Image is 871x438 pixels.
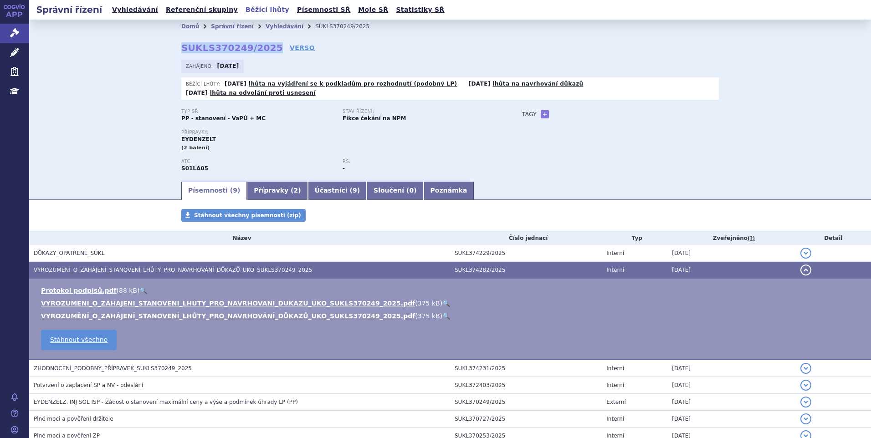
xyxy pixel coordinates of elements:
a: 🔍 [442,300,450,307]
a: Statistiky SŘ [393,4,447,16]
button: detail [800,380,811,391]
p: Přípravky: [181,130,504,135]
td: [DATE] [667,377,795,393]
span: Interní [606,382,624,388]
span: 9 [353,187,357,194]
a: Písemnosti (9) [181,182,247,200]
strong: [DATE] [225,81,246,87]
p: - [469,80,584,87]
span: EYDENZELZ, INJ SOL ISP - Žádost o stanovení maximální ceny a výše a podmínek úhrady LP (PP) [34,399,298,405]
td: SUKL372403/2025 [450,377,602,393]
button: detail [800,413,811,424]
a: Protokol podpisů.pdf [41,287,117,294]
a: lhůta na odvolání proti usnesení [210,90,316,96]
td: SUKL374229/2025 [450,245,602,262]
p: - [186,89,316,97]
span: 88 kB [119,287,137,294]
span: 0 [409,187,414,194]
td: SUKL370249/2025 [450,393,602,410]
strong: - [343,165,345,172]
td: SUKL370727/2025 [450,410,602,427]
span: Zahájeno: [186,62,215,70]
a: Stáhnout všechno [41,330,117,350]
a: Běžící lhůty [243,4,292,16]
td: [DATE] [667,410,795,427]
td: [DATE] [667,360,795,377]
p: - [225,80,457,87]
th: Název [29,231,450,245]
span: Interní [606,416,624,422]
p: Stav řízení: [343,109,495,114]
a: Sloučení (0) [367,182,423,200]
td: SUKL374231/2025 [450,360,602,377]
li: ( ) [41,286,862,295]
a: 🔍 [442,312,450,320]
a: Domů [181,23,199,30]
a: lhůta na vyjádření se k podkladům pro rozhodnutí (podobný LP) [249,81,457,87]
p: Typ SŘ: [181,109,333,114]
strong: [DATE] [217,63,239,69]
span: Interní [606,267,624,273]
p: RS: [343,159,495,164]
a: + [541,110,549,118]
td: [DATE] [667,393,795,410]
td: [DATE] [667,261,795,278]
span: Interní [606,365,624,372]
a: Správní řízení [211,23,254,30]
span: Stáhnout všechny písemnosti (zip) [194,212,301,219]
th: Typ [602,231,667,245]
abbr: (?) [748,235,755,242]
span: 375 kB [418,300,440,307]
a: 🔍 [139,287,147,294]
button: detail [800,363,811,374]
a: VYROZUMĚNÍ_O_ZAHÁJENÍ_STANOVENÍ_LHŮTY_PRO_NAVRHOVÁNÍ_DŮKAZŮ_UKO_SUKLS370249_2025.pdf [41,312,415,320]
li: ( ) [41,311,862,321]
strong: PP - stanovení - VaPÚ + MC [181,115,266,122]
h3: Tagy [522,109,537,120]
span: Externí [606,399,625,405]
td: SUKL374282/2025 [450,261,602,278]
span: ZHODNOCENÍ_PODOBNÝ_PŘÍPRAVEK_SUKLS370249_2025 [34,365,192,372]
li: ( ) [41,299,862,308]
span: 2 [294,187,298,194]
a: Účastníci (9) [308,182,367,200]
a: lhůta na navrhování důkazů [492,81,583,87]
a: VYROZUMENI_O_ZAHAJENI_STANOVENI_LHUTY_PRO_NAVRHOVANI_DUKAZU_UKO_SUKLS370249_2025.pdf [41,300,415,307]
h2: Správní řízení [29,3,109,16]
span: 375 kB [418,312,440,320]
th: Detail [796,231,871,245]
strong: Fikce čekání na NPM [343,115,406,122]
span: Interní [606,250,624,256]
a: Poznámka [424,182,474,200]
button: detail [800,248,811,259]
strong: [DATE] [469,81,491,87]
span: 9 [233,187,237,194]
button: detail [800,397,811,407]
strong: SUKLS370249/2025 [181,42,283,53]
a: Vyhledávání [109,4,161,16]
p: ATC: [181,159,333,164]
a: Referenční skupiny [163,4,241,16]
span: Plné moci a pověření držitele [34,416,113,422]
a: Stáhnout všechny písemnosti (zip) [181,209,306,222]
span: EYDENZELT [181,136,216,143]
span: Běžící lhůty: [186,80,222,87]
a: Vyhledávání [266,23,303,30]
strong: [DATE] [186,90,208,96]
a: Písemnosti SŘ [294,4,353,16]
a: VERSO [290,43,315,52]
button: detail [800,265,811,275]
a: Přípravky (2) [247,182,307,200]
a: Moje SŘ [355,4,391,16]
td: [DATE] [667,245,795,262]
th: Číslo jednací [450,231,602,245]
span: Potvrzení o zaplacení SP a NV - odeslání [34,382,143,388]
span: (2 balení) [181,145,210,151]
th: Zveřejněno [667,231,795,245]
li: SUKLS370249/2025 [315,20,381,33]
span: VYROZUMĚNÍ_O_ZAHÁJENÍ_STANOVENÍ_LHŮTY_PRO_NAVRHOVÁNÍ_DŮKAZŮ_UKO_SUKLS370249_2025 [34,267,312,273]
strong: AFLIBERCEPT [181,165,208,172]
span: DŮKAZY_OPATŘENÉ_SÚKL [34,250,104,256]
